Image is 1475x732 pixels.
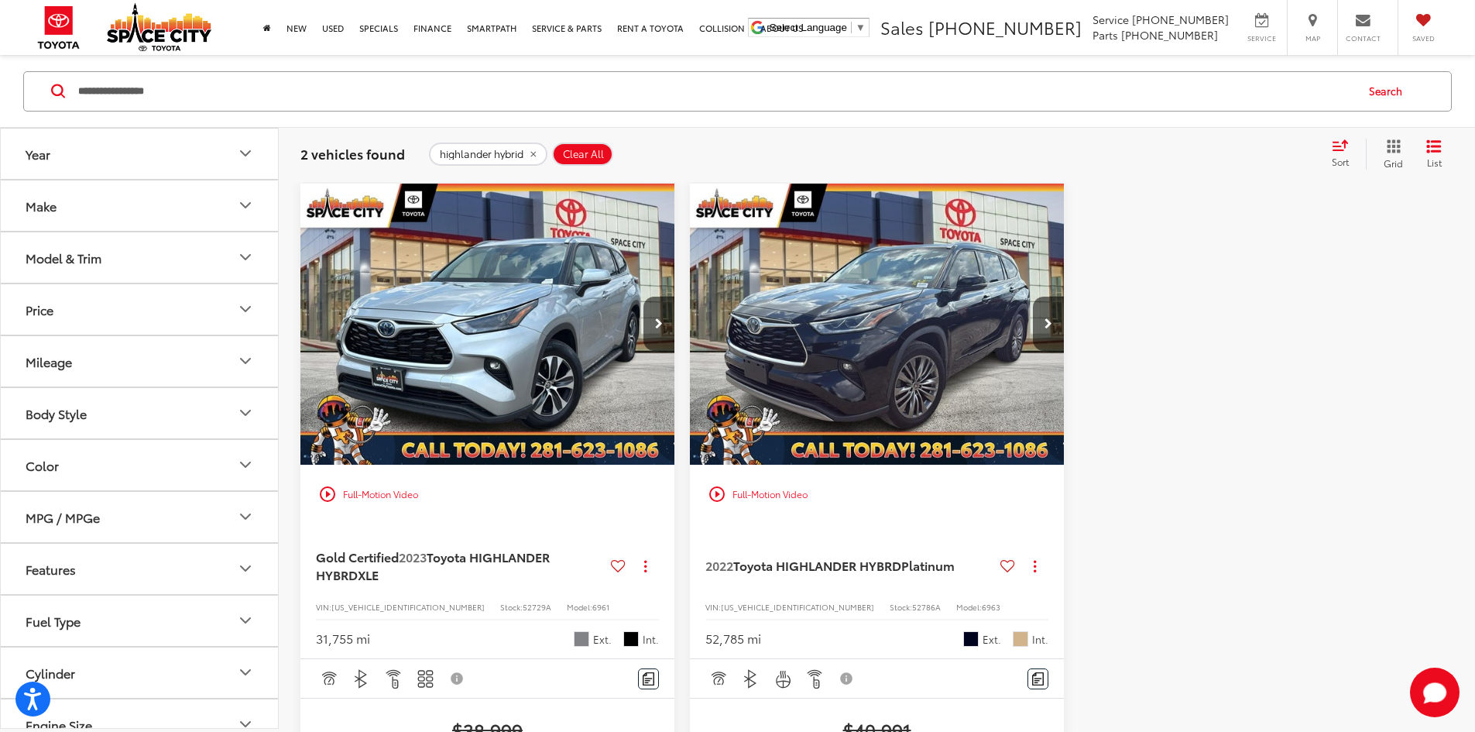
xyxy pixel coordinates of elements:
[1295,33,1329,43] span: Map
[623,631,639,647] span: Graphite
[593,632,612,647] span: Ext.
[352,669,371,689] img: Bluetooth®
[928,15,1082,40] span: [PHONE_NUMBER]
[1346,33,1381,43] span: Contact
[26,198,57,212] div: Make
[236,611,255,630] div: Fuel Type
[632,552,659,579] button: Actions
[316,548,605,583] a: Gold Certified2023Toyota HIGHLANDER HYBRDXLE
[236,144,255,163] div: Year
[236,352,255,370] div: Mileage
[1354,71,1425,110] button: Search
[1332,155,1349,168] span: Sort
[26,457,59,472] div: Color
[26,249,101,264] div: Model & Trim
[1093,27,1118,43] span: Parts
[440,147,523,160] span: highlander hybrid
[982,601,1000,613] span: 6963
[901,556,955,574] span: Platinum
[705,601,721,613] span: VIN:
[1,387,280,438] button: Body StyleBody Style
[26,561,76,576] div: Features
[1,128,280,178] button: YearYear
[567,601,592,613] span: Model:
[880,15,924,40] span: Sales
[107,3,211,51] img: Space City Toyota
[1032,672,1045,686] img: Comments
[721,601,874,613] span: [US_VEHICLE_IDENTIFICATION_NUMBER]
[956,601,982,613] span: Model:
[236,300,255,318] div: Price
[1384,156,1403,169] span: Grid
[1013,631,1028,647] span: Toasted Caramel
[643,672,655,686] img: Comments
[1410,668,1460,717] svg: Start Chat
[384,669,403,689] img: Remote Start
[1,284,280,334] button: PricePrice
[26,665,75,679] div: Cylinder
[26,613,81,627] div: Fuel Type
[1,439,280,490] button: ColorColor
[1415,138,1453,169] button: List View
[1324,138,1366,169] button: Select sort value
[1426,155,1442,168] span: List
[331,601,485,613] span: [US_VEHICLE_IDENTIFICATION_NUMBER]
[574,631,589,647] span: Celestial Silver Metallic
[643,632,659,647] span: Int.
[1021,552,1048,579] button: Actions
[689,184,1065,465] div: 2022 Toyota HIGHLANDER HYBRD Platinum 0
[416,669,435,689] img: 3rd Row Seating
[316,548,550,583] span: Toyota HIGHLANDER HYBRD
[741,669,760,689] img: Bluetooth®
[856,22,866,33] span: ▼
[851,22,852,33] span: ​
[300,184,676,465] div: 2023 Toyota HIGHLANDER HYBRD XLE 0
[1032,632,1048,647] span: Int.
[963,631,979,647] span: Midnight Black Metal
[1121,27,1218,43] span: [PHONE_NUMBER]
[705,557,994,574] a: 2022Toyota HIGHLANDER HYBRDPlatinum
[236,663,255,682] div: Cylinder
[1,595,280,645] button: Fuel TypeFuel Type
[805,669,825,689] img: Remote Start
[1132,12,1229,27] span: [PHONE_NUMBER]
[316,630,370,648] div: 31,755 mi
[1093,12,1129,27] span: Service
[770,22,866,33] a: Select Language​
[689,184,1065,466] img: 2022 Toyota HIGHLANDER HYBRD PLATINUM-L4 FWD
[834,662,860,695] button: View Disclaimer
[1,543,280,593] button: FeaturesFeatures
[643,297,674,351] button: Next image
[77,72,1354,109] input: Search by Make, Model, or Keyword
[358,565,379,583] span: XLE
[1027,668,1048,689] button: Comments
[912,601,941,613] span: 52786A
[689,184,1065,465] a: 2022 Toyota HIGHLANDER HYBRD PLATINUM-L4 FWD2022 Toyota HIGHLANDER HYBRD PLATINUM-L4 FWD2022 Toyo...
[26,353,72,368] div: Mileage
[1406,33,1440,43] span: Saved
[1244,33,1279,43] span: Service
[236,404,255,422] div: Body Style
[236,248,255,266] div: Model & Trim
[1,180,280,230] button: MakeMake
[319,669,338,689] img: Adaptive Cruise Control
[1034,560,1036,572] span: dropdown dots
[1,335,280,386] button: MileageMileage
[733,556,901,574] span: Toyota HIGHLANDER HYBRD
[644,560,647,572] span: dropdown dots
[1033,297,1064,351] button: Next image
[429,142,547,165] button: remove highlander%20hybrid
[563,147,604,160] span: Clear All
[1,232,280,282] button: Model & TrimModel & Trim
[705,556,733,574] span: 2022
[236,196,255,215] div: Make
[638,668,659,689] button: Comments
[890,601,912,613] span: Stock:
[236,507,255,526] div: MPG / MPGe
[26,717,92,731] div: Engine Size
[444,662,471,695] button: View Disclaimer
[26,509,100,524] div: MPG / MPGe
[523,601,551,613] span: 52729A
[300,184,676,466] img: 2023 Toyota HIGHLANDER HYBRD XLE-L4 FWD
